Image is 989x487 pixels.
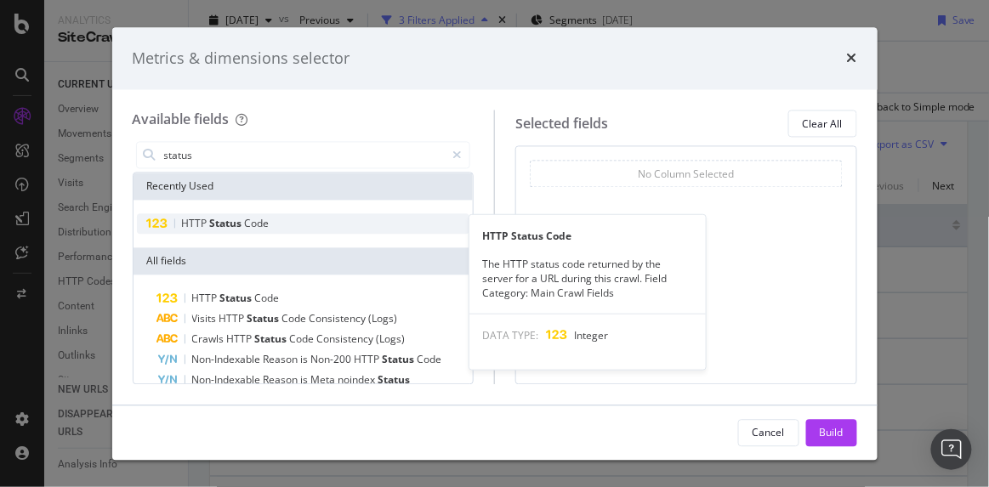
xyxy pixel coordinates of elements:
span: Code [418,353,442,367]
div: times [847,48,857,70]
span: Status [220,292,255,306]
div: No Column Selected [638,167,734,181]
span: HTTP [182,217,210,231]
span: Integer [575,328,609,343]
span: Status [247,312,282,326]
span: Visits [192,312,219,326]
span: Status [378,373,411,388]
span: Code [282,312,310,326]
button: Cancel [738,419,799,446]
div: Clear All [803,116,843,131]
span: is [301,353,311,367]
input: Search by field name [162,143,446,168]
div: Cancel [753,425,785,439]
div: Metrics & dimensions selector [133,48,350,70]
div: HTTP Status Code [469,228,706,242]
span: Meta [311,373,338,388]
span: (Logs) [369,312,398,326]
div: The HTTP status code returned by the server for a URL during this crawl. Field Category: Main Cra... [469,257,706,300]
span: HTTP [227,332,255,347]
span: Status [255,332,290,347]
div: Build [820,425,844,439]
div: modal [112,27,878,460]
div: Recently Used [134,173,474,201]
div: Open Intercom Messenger [931,429,972,470]
span: Crawls [192,332,227,347]
span: Non-Indexable [192,353,264,367]
span: DATA TYPE: [483,328,539,343]
div: All fields [134,248,474,275]
div: Available fields [133,110,230,129]
button: Clear All [788,110,857,138]
span: noindex [338,373,378,388]
span: HTTP [219,312,247,326]
span: Consistency [310,312,369,326]
span: Non-Indexable [192,373,264,388]
button: Build [806,419,857,446]
span: Status [383,353,418,367]
span: HTTP [192,292,220,306]
span: (Logs) [377,332,406,347]
span: is [301,373,311,388]
span: HTTP [355,353,383,367]
span: Code [290,332,317,347]
span: Reason [264,373,301,388]
span: Code [245,217,270,231]
span: Reason [264,353,301,367]
span: Consistency [317,332,377,347]
span: Non-200 [311,353,355,367]
div: Selected fields [515,114,608,133]
span: Code [255,292,280,306]
span: Status [210,217,245,231]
